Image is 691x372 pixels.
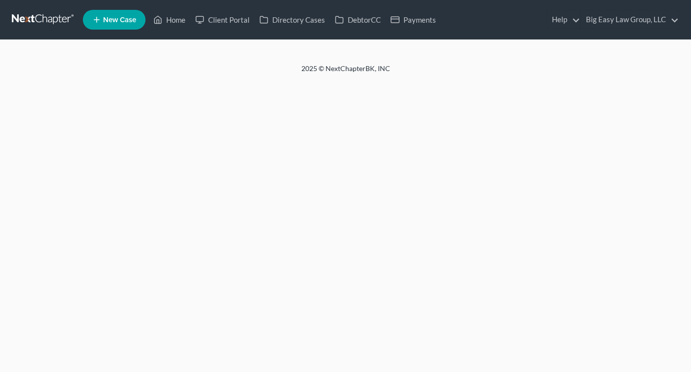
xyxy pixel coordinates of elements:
[581,11,679,29] a: Big Easy Law Group, LLC
[330,11,386,29] a: DebtorCC
[190,11,255,29] a: Client Portal
[148,11,190,29] a: Home
[386,11,441,29] a: Payments
[65,64,627,81] div: 2025 © NextChapterBK, INC
[255,11,330,29] a: Directory Cases
[547,11,580,29] a: Help
[83,10,145,30] new-legal-case-button: New Case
